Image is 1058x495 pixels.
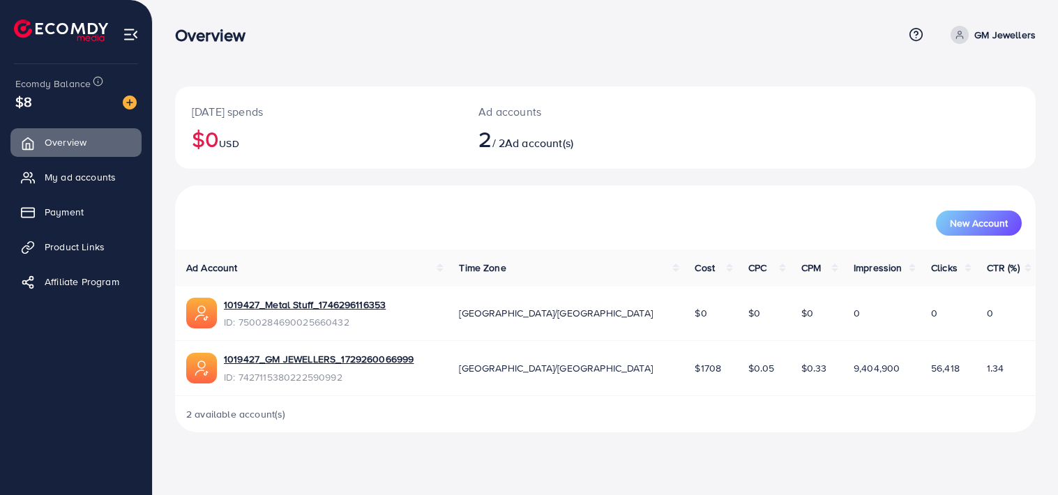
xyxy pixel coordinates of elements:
a: GM Jewellers [945,26,1036,44]
img: image [123,96,137,109]
span: 0 [931,306,937,320]
span: New Account [950,218,1008,228]
a: 1019427_GM JEWELLERS_1729260066999 [224,352,414,366]
span: $0 [695,306,706,320]
span: [GEOGRAPHIC_DATA]/[GEOGRAPHIC_DATA] [459,306,653,320]
span: CPM [801,261,821,275]
p: GM Jewellers [974,26,1036,43]
h2: $0 [192,125,445,152]
span: Ecomdy Balance [15,77,91,91]
span: $0.05 [748,361,775,375]
span: Overview [45,135,86,149]
span: Impression [854,261,902,275]
p: [DATE] spends [192,103,445,120]
span: ID: 7500284690025660432 [224,315,386,329]
a: Overview [10,128,142,156]
span: Clicks [931,261,958,275]
button: New Account [936,211,1022,236]
span: 56,418 [931,361,960,375]
span: My ad accounts [45,170,116,184]
span: $0 [801,306,813,320]
span: 0 [854,306,860,320]
a: 1019427_Metal Stuff_1746296116353 [224,298,386,312]
h3: Overview [175,25,257,45]
span: 1.34 [987,361,1004,375]
span: $1708 [695,361,721,375]
img: menu [123,26,139,43]
span: 2 available account(s) [186,407,286,421]
span: Product Links [45,240,105,254]
span: [GEOGRAPHIC_DATA]/[GEOGRAPHIC_DATA] [459,361,653,375]
a: My ad accounts [10,163,142,191]
span: $0.33 [801,361,827,375]
p: Ad accounts [478,103,660,120]
span: Cost [695,261,715,275]
span: Payment [45,205,84,219]
h2: / 2 [478,125,660,152]
a: Payment [10,198,142,226]
span: Time Zone [459,261,506,275]
span: $0 [748,306,760,320]
a: Product Links [10,233,142,261]
span: CTR (%) [987,261,1020,275]
span: Ad account(s) [505,135,573,151]
span: USD [219,137,239,151]
span: 0 [987,306,993,320]
span: Affiliate Program [45,275,119,289]
a: Affiliate Program [10,268,142,296]
span: Ad Account [186,261,238,275]
img: ic-ads-acc.e4c84228.svg [186,353,217,383]
span: 9,404,900 [854,361,900,375]
img: logo [14,20,108,41]
span: $8 [15,91,32,112]
span: ID: 7427115380222590992 [224,370,414,384]
span: CPC [748,261,766,275]
img: ic-ads-acc.e4c84228.svg [186,298,217,328]
span: 2 [478,123,492,155]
